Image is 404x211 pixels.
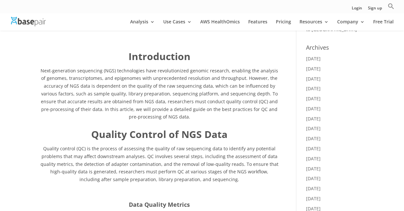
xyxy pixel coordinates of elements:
a: [DATE] [306,145,321,152]
a: Use Cases [163,19,192,31]
a: Pricing [276,19,291,31]
a: [DATE] [306,106,321,112]
a: [DATE] [306,116,321,122]
a: Resources [300,19,329,31]
a: Login [352,6,362,13]
a: [DATE] [306,76,321,82]
a: [DATE] [306,85,321,92]
a: [DATE] [306,56,321,62]
a: Company [337,19,365,31]
a: Free Trial [373,19,394,31]
a: [DATE] [306,66,321,72]
span: Next-generation sequencing (NGS) technologies have revolutionized genomic research, enabling the ... [41,68,278,120]
a: [DATE] [306,95,321,102]
b: Quality Control of NGS Data [91,128,227,141]
img: Basepair [11,17,46,26]
a: Analysis [130,19,155,31]
strong: Data Quality Metrics [129,201,190,208]
a: [DATE] [306,175,321,181]
h4: Archives [306,43,364,55]
a: [DATE] [306,195,321,202]
span: Quality control (QC) is the process of assessing the quality of raw sequencing data to identify a... [41,145,278,182]
a: Features [248,19,267,31]
a: AWS HealthOmics [200,19,240,31]
iframe: Drift Widget Chat Controller [372,179,396,203]
a: [DATE] [306,125,321,131]
b: Introduction [129,50,190,63]
a: [DATE] [306,155,321,162]
a: [DATE] [306,166,321,172]
a: Sign up [368,6,382,13]
a: [DATE] [306,185,321,192]
svg: Search [388,3,394,9]
a: [DATE] [306,135,321,142]
a: Search Icon Link [388,3,394,13]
